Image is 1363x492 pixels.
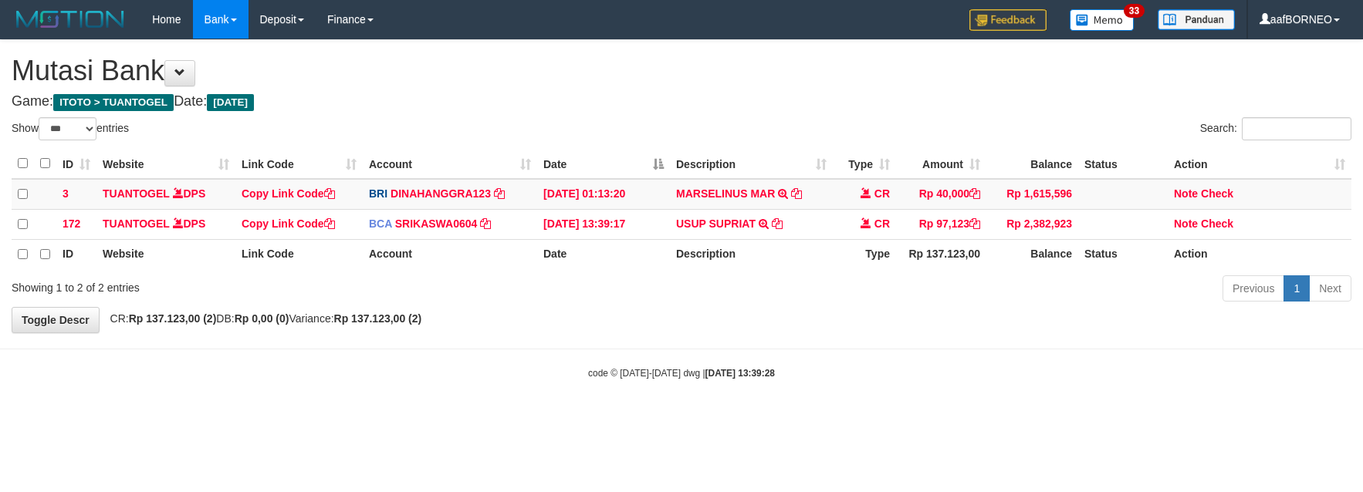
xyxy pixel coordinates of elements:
a: SRIKASWA0604 [395,217,478,230]
label: Search: [1200,117,1351,140]
th: Type [833,239,896,269]
a: USUP SUPRIAT [676,217,756,230]
span: 3 [63,187,69,200]
th: Balance [986,239,1078,269]
th: Account [363,239,537,269]
img: Button%20Memo.svg [1070,9,1135,31]
input: Search: [1242,117,1351,140]
th: Link Code: activate to sort column ascending [235,149,363,179]
strong: Rp 0,00 (0) [235,312,289,325]
small: code © [DATE]-[DATE] dwg | [588,368,775,379]
th: Type: activate to sort column ascending [833,149,896,179]
select: Showentries [39,117,96,140]
a: Copy USUP SUPRIAT to clipboard [772,217,783,230]
td: Rp 1,615,596 [986,179,1078,210]
img: panduan.png [1158,9,1235,30]
span: 33 [1124,4,1145,18]
img: Feedback.jpg [969,9,1047,31]
td: Rp 97,123 [896,209,986,239]
td: [DATE] 01:13:20 [537,179,670,210]
th: Description: activate to sort column ascending [670,149,833,179]
th: Account: activate to sort column ascending [363,149,537,179]
h1: Mutasi Bank [12,56,1351,86]
a: Copy MARSELINUS MAR to clipboard [791,187,802,200]
th: Balance [986,149,1078,179]
a: TUANTOGEL [103,217,170,230]
a: DINAHANGGRA123 [391,187,491,200]
span: CR: DB: Variance: [103,312,422,325]
th: Website: activate to sort column ascending [96,149,235,179]
a: Check [1201,187,1233,200]
span: [DATE] [207,94,254,111]
a: MARSELINUS MAR [676,187,775,200]
span: CR [874,217,890,230]
th: Description [670,239,833,269]
th: Link Code [235,239,363,269]
a: 1 [1284,275,1310,302]
img: MOTION_logo.png [12,8,129,31]
a: Copy Rp 40,000 to clipboard [969,187,980,200]
a: Copy Rp 97,123 to clipboard [969,217,980,230]
th: Rp 137.123,00 [896,239,986,269]
a: Copy DINAHANGGRA123 to clipboard [494,187,505,200]
th: Action: activate to sort column ascending [1168,149,1351,179]
span: BCA [369,217,392,230]
a: Next [1309,275,1351,302]
span: BRI [369,187,387,200]
td: [DATE] 13:39:17 [537,209,670,239]
th: Status [1078,149,1168,179]
a: Toggle Descr [12,307,100,333]
a: Note [1174,187,1198,200]
th: Website [96,239,235,269]
div: Showing 1 to 2 of 2 entries [12,274,556,295]
a: Note [1174,217,1198,230]
span: 172 [63,217,80,230]
a: TUANTOGEL [103,187,170,200]
td: Rp 2,382,923 [986,209,1078,239]
td: DPS [96,209,235,239]
a: Copy SRIKASWA0604 to clipboard [480,217,491,230]
a: Previous [1223,275,1284,302]
strong: Rp 137.123,00 (2) [334,312,422,325]
th: Status [1078,239,1168,269]
h4: Game: Date: [12,94,1351,110]
strong: [DATE] 13:39:28 [705,368,775,379]
th: Date: activate to sort column descending [537,149,670,179]
th: Date [537,239,670,269]
span: ITOTO > TUANTOGEL [53,94,174,111]
td: DPS [96,179,235,210]
a: Copy Link Code [242,187,335,200]
label: Show entries [12,117,129,140]
th: ID [56,239,96,269]
th: ID: activate to sort column ascending [56,149,96,179]
th: Amount: activate to sort column ascending [896,149,986,179]
th: Action [1168,239,1351,269]
strong: Rp 137.123,00 (2) [129,312,217,325]
a: Check [1201,217,1233,230]
span: CR [874,187,890,200]
a: Copy Link Code [242,217,335,230]
td: Rp 40,000 [896,179,986,210]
